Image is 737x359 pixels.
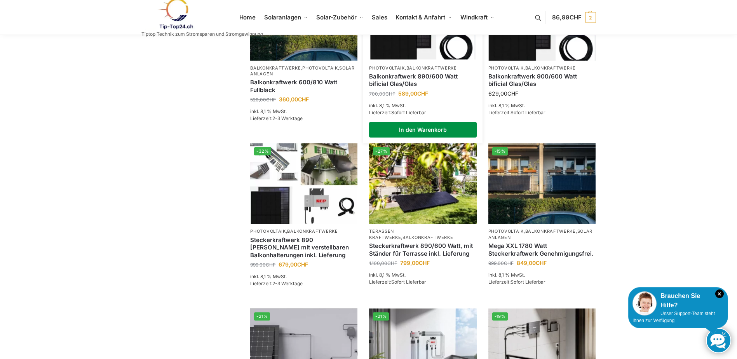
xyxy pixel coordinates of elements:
a: 86,99CHF 2 [552,6,596,29]
span: Kontakt & Anfahrt [396,14,445,21]
span: 2-3 Werktage [272,115,303,121]
span: Sofort Lieferbar [391,279,426,285]
bdi: 849,00 [517,260,547,266]
span: CHF [536,260,547,266]
p: inkl. 8,1 % MwSt. [250,273,357,280]
span: CHF [419,260,430,266]
img: Customer service [632,291,657,315]
span: Sofort Lieferbar [391,110,426,115]
bdi: 999,00 [250,262,275,268]
span: Sofort Lieferbar [510,110,545,115]
p: , [369,228,476,240]
a: Photovoltaik [488,65,524,71]
bdi: 360,00 [279,96,309,103]
a: Photovoltaik [369,65,404,71]
a: Solaranlagen [250,65,355,77]
bdi: 1.100,00 [369,260,397,266]
bdi: 679,00 [279,261,308,268]
a: Photovoltaik [302,65,338,71]
bdi: 700,00 [369,91,395,97]
p: , [250,228,357,234]
span: Lieferzeit: [488,110,545,115]
a: Balkonkraftwerke [250,65,301,71]
a: -15%2 Balkonkraftwerke [488,143,596,224]
div: Brauchen Sie Hilfe? [632,291,724,310]
a: Steckerkraftwerk 890 Watt mit verstellbaren Balkonhalterungen inkl. Lieferung [250,236,357,259]
i: Schließen [715,289,724,298]
bdi: 589,00 [398,90,428,97]
span: Lieferzeit: [369,110,426,115]
a: Terassen Kraftwerke [369,228,401,240]
a: Balkonkraftwerke [287,228,338,234]
bdi: 629,00 [488,90,518,97]
p: inkl. 8,1 % MwSt. [369,102,476,109]
a: Balkonkraftwerk 890/600 Watt bificial Glas/Glas [369,73,476,88]
span: Lieferzeit: [369,279,426,285]
span: Solar-Zubehör [316,14,357,21]
p: inkl. 8,1 % MwSt. [488,102,596,109]
p: , [488,65,596,71]
p: inkl. 8,1 % MwSt. [488,272,596,279]
p: , , [488,228,596,240]
span: Lieferzeit: [488,279,545,285]
span: CHF [266,262,275,268]
a: Balkonkraftwerke [525,228,576,234]
a: Balkonkraftwerk 600/810 Watt Fullblack [250,78,357,94]
a: -32%860 Watt Komplett mit Balkonhalterung [250,143,357,224]
span: Solaranlagen [264,14,301,21]
span: Windkraft [460,14,488,21]
span: CHF [385,91,395,97]
span: CHF [504,260,514,266]
span: CHF [387,260,397,266]
p: , [369,65,476,71]
p: , , [250,65,357,77]
bdi: 799,00 [400,260,430,266]
a: -27%Steckerkraftwerk 890/600 Watt, mit Ständer für Terrasse inkl. Lieferung [369,143,476,224]
a: In den Warenkorb legen: „Balkonkraftwerk 890/600 Watt bificial Glas/Glas“ [369,122,476,138]
span: 2-3 Werktage [272,281,303,286]
a: Mega XXL 1780 Watt Steckerkraftwerk Genehmigungsfrei. [488,242,596,257]
span: Sofort Lieferbar [510,279,545,285]
p: inkl. 8,1 % MwSt. [369,272,476,279]
span: 86,99 [552,14,581,21]
a: Balkonkraftwerke [525,65,576,71]
span: Lieferzeit: [250,115,303,121]
span: Lieferzeit: [250,281,303,286]
a: Balkonkraftwerke [402,235,453,240]
span: CHF [298,96,309,103]
span: CHF [570,14,582,21]
bdi: 520,00 [250,97,276,103]
a: Solaranlagen [488,228,593,240]
span: CHF [507,90,518,97]
p: Tiptop Technik zum Stromsparen und Stromgewinnung [141,32,263,37]
a: Balkonkraftwerk 900/600 Watt bificial Glas/Glas [488,73,596,88]
a: Steckerkraftwerk 890/600 Watt, mit Ständer für Terrasse inkl. Lieferung [369,242,476,257]
span: CHF [297,261,308,268]
p: inkl. 8,1 % MwSt. [250,108,357,115]
a: Photovoltaik [250,228,286,234]
span: Sales [372,14,387,21]
bdi: 999,00 [488,260,514,266]
a: Photovoltaik [488,228,524,234]
span: Unser Support-Team steht Ihnen zur Verfügung [632,311,715,323]
span: 2 [585,12,596,23]
a: Balkonkraftwerke [406,65,457,71]
img: 860 Watt Komplett mit Balkonhalterung [250,143,357,224]
img: 2 Balkonkraftwerke [488,143,596,224]
img: Steckerkraftwerk 890/600 Watt, mit Ständer für Terrasse inkl. Lieferung [369,143,476,224]
span: CHF [266,97,276,103]
span: CHF [417,90,428,97]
